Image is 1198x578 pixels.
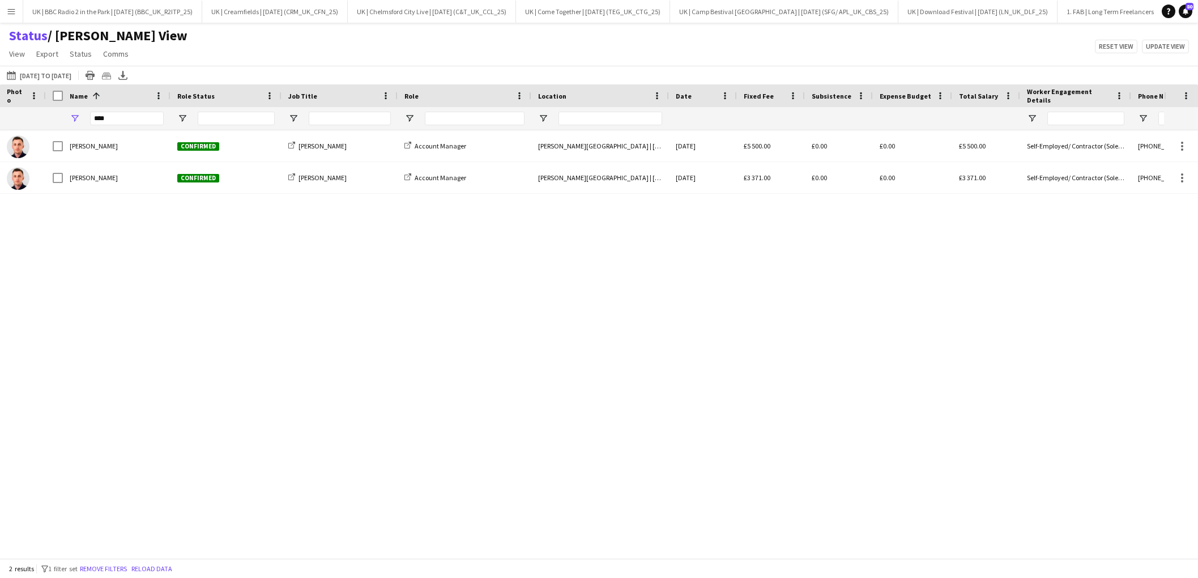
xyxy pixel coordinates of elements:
[23,1,202,23] button: UK | BBC Radio 2 in the Park | [DATE] (BBC_UK_R2ITP_25)
[100,69,113,82] app-action-btn: Crew files as ZIP
[1027,142,1141,150] span: Self-Employed/ Contractor (Sole Trader)
[116,69,130,82] app-action-btn: Export XLSX
[404,173,466,182] a: Account Manager
[1138,92,1184,100] span: Phone Number
[1179,5,1192,18] a: 80
[516,1,670,23] button: UK | Come Together | [DATE] (TEG_UK_CTG_25)
[198,112,275,125] input: Role Status Filter Input
[78,563,129,575] button: Remove filters
[7,167,29,190] img: Rory Kelly
[812,173,827,182] span: £0.00
[538,92,566,100] span: Location
[415,173,466,182] span: Account Manager
[70,49,92,59] span: Status
[880,142,895,150] span: £0.00
[202,1,348,23] button: UK | Creamfields | [DATE] (CRM_UK_CFN_25)
[348,1,516,23] button: UK | Chelmsford City Live | [DATE] (C&T_UK_CCL_25)
[288,113,299,124] button: Open Filter Menu
[70,92,88,100] span: Name
[744,142,770,150] span: £5 500.00
[959,92,998,100] span: Total Salary
[812,142,827,150] span: £0.00
[129,563,174,575] button: Reload data
[32,46,63,61] a: Export
[559,112,662,125] input: Location Filter Input
[177,174,219,182] span: Confirmed
[288,142,347,150] a: [PERSON_NAME]
[959,173,986,182] span: £3 371.00
[288,173,347,182] a: [PERSON_NAME]
[415,142,466,150] span: Account Manager
[48,564,78,573] span: 1 filter set
[898,1,1058,23] button: UK | Download Festival | [DATE] (LN_UK_DLF_25)
[676,92,692,100] span: Date
[177,92,215,100] span: Role Status
[288,92,317,100] span: Job Title
[5,69,74,82] button: [DATE] to [DATE]
[83,69,97,82] app-action-btn: Print
[99,46,133,61] a: Comms
[1138,113,1148,124] button: Open Filter Menu
[309,112,391,125] input: Job Title Filter Input
[7,135,29,158] img: Rory Kelly
[70,173,118,182] span: [PERSON_NAME]
[880,92,931,100] span: Expense Budget
[177,142,219,151] span: Confirmed
[531,130,669,161] div: [PERSON_NAME][GEOGRAPHIC_DATA] | [GEOGRAPHIC_DATA], [GEOGRAPHIC_DATA]
[1027,173,1141,182] span: Self-Employed/ Contractor (Sole Trader)
[1047,112,1124,125] input: Worker Engagement Details Filter Input
[65,46,96,61] a: Status
[9,27,48,44] a: Status
[1027,87,1111,104] span: Worker Engagement Details
[1186,3,1193,10] span: 80
[531,162,669,193] div: [PERSON_NAME][GEOGRAPHIC_DATA] | [GEOGRAPHIC_DATA], [GEOGRAPHIC_DATA]
[538,113,548,124] button: Open Filter Menu
[1027,113,1037,124] button: Open Filter Menu
[48,27,187,44] span: Dan View
[812,92,851,100] span: Subsistence
[299,173,347,182] span: [PERSON_NAME]
[669,130,737,161] div: [DATE]
[1058,1,1163,23] button: 1. FAB | Long Term Freelancers
[103,49,129,59] span: Comms
[90,112,164,125] input: Name Filter Input
[744,173,770,182] span: £3 371.00
[404,142,466,150] a: Account Manager
[670,1,898,23] button: UK | Camp Bestival [GEOGRAPHIC_DATA] | [DATE] (SFG/ APL_UK_CBS_25)
[5,46,29,61] a: View
[70,142,118,150] span: [PERSON_NAME]
[404,113,415,124] button: Open Filter Menu
[9,49,25,59] span: View
[669,162,737,193] div: [DATE]
[177,113,187,124] button: Open Filter Menu
[36,49,58,59] span: Export
[70,113,80,124] button: Open Filter Menu
[404,92,419,100] span: Role
[959,142,986,150] span: £5 500.00
[1095,40,1137,53] button: Reset view
[7,87,25,104] span: Photo
[1142,40,1189,53] button: Update view
[425,112,525,125] input: Role Filter Input
[744,92,774,100] span: Fixed Fee
[880,173,895,182] span: £0.00
[299,142,347,150] span: [PERSON_NAME]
